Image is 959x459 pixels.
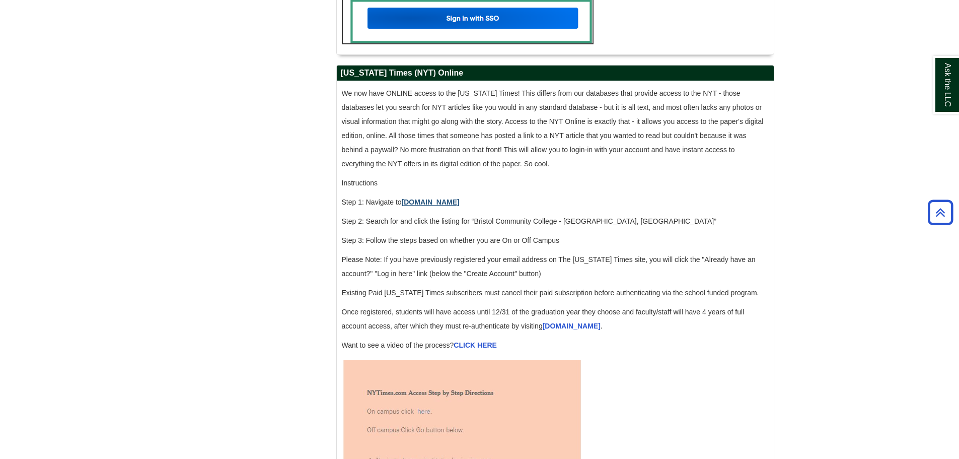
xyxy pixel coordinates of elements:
[402,198,460,206] a: [DOMAIN_NAME]
[454,341,497,349] a: CLICK HERE
[342,236,559,244] span: Step 3: Follow the steps based on whether you are On or Off Campus
[342,308,745,330] span: Once registered, students will have access until 12/31 of the graduation year they choose and fac...
[342,89,764,168] span: We now have ONLINE access to the [US_STATE] Times! This differs from our databases that provide a...
[924,206,956,219] a: Back to Top
[342,289,759,297] span: Existing Paid [US_STATE] Times subscribers must cancel their paid subscription before authenticat...
[342,198,462,206] span: Step 1: Navigate to
[543,322,601,330] a: [DOMAIN_NAME]
[342,255,756,278] span: Please Note: If you have previously registered your email address on The [US_STATE] Times site, y...
[342,217,716,225] span: Step 2: Search for and click the listing for “Bristol Community College - [GEOGRAPHIC_DATA], [GEO...
[342,179,378,187] span: Instructions
[337,65,774,81] h2: [US_STATE] Times (NYT) Online
[342,341,497,349] span: Want to see a video of the process?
